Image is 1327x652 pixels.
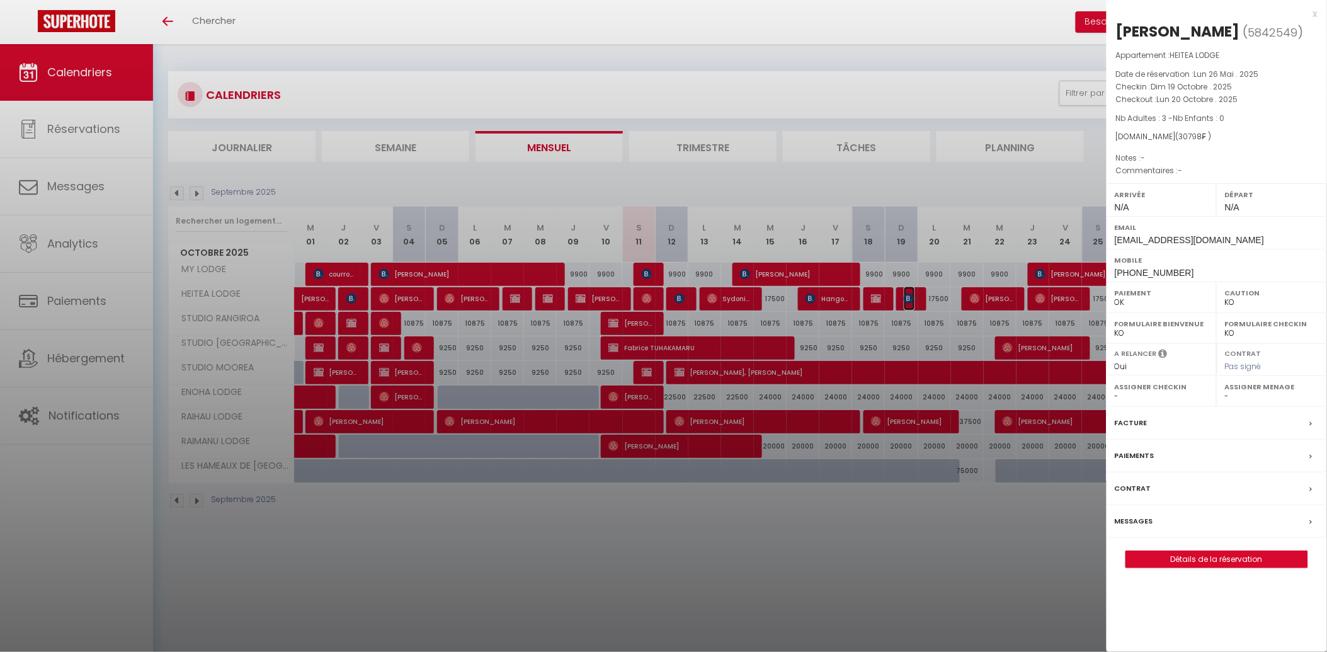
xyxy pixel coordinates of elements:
[1225,188,1319,201] label: Départ
[1115,348,1157,359] label: A relancer
[1107,6,1318,21] div: x
[1116,81,1318,93] p: Checkin :
[1115,254,1319,266] label: Mobile
[1176,131,1212,142] span: ( ₣ )
[1116,152,1318,164] p: Notes :
[1225,317,1319,330] label: Formulaire Checkin
[1115,287,1209,299] label: Paiement
[1116,93,1318,106] p: Checkout :
[1194,69,1259,79] span: Lun 26 Mai . 2025
[1151,81,1233,92] span: Dim 19 Octobre . 2025
[1115,317,1209,330] label: Formulaire Bienvenue
[1116,131,1318,143] div: [DOMAIN_NAME]
[1115,515,1153,528] label: Messages
[1116,164,1318,177] p: Commentaires :
[1115,416,1148,430] label: Facture
[1115,449,1154,462] label: Paiements
[1116,68,1318,81] p: Date de réservation :
[1115,482,1151,495] label: Contrat
[1243,23,1304,41] span: ( )
[1115,188,1209,201] label: Arrivée
[1225,380,1319,393] label: Assigner Menage
[1116,113,1225,123] span: Nb Adultes : 3 -
[1225,348,1262,357] label: Contrat
[1159,348,1168,362] i: Sélectionner OUI si vous souhaiter envoyer les séquences de messages post-checkout
[1115,380,1209,393] label: Assigner Checkin
[1141,152,1146,163] span: -
[1115,268,1194,278] span: [PHONE_NUMBER]
[1115,235,1264,245] span: [EMAIL_ADDRESS][DOMAIN_NAME]
[1116,21,1240,42] div: [PERSON_NAME]
[1170,50,1220,60] span: HEITEA LODGE
[1125,551,1308,568] button: Détails de la réservation
[1179,131,1202,142] span: 30798
[1126,551,1307,568] a: Détails de la réservation
[1248,25,1298,40] span: 5842549
[1157,94,1238,105] span: Lun 20 Octobre . 2025
[1173,113,1225,123] span: Nb Enfants : 0
[1225,361,1262,372] span: Pas signé
[1115,221,1319,234] label: Email
[1116,49,1318,62] p: Appartement :
[1115,202,1129,212] span: N/A
[1225,287,1319,299] label: Caution
[1178,165,1183,176] span: -
[1225,202,1239,212] span: N/A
